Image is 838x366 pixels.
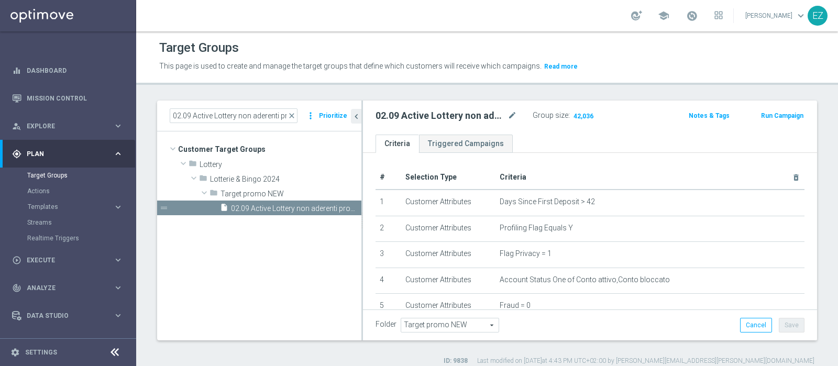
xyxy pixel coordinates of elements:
[113,121,123,131] i: keyboard_arrow_right
[533,111,568,120] label: Group size
[170,108,297,123] input: Quick find group or folder
[401,216,495,242] td: Customer Attributes
[12,329,123,357] div: Optibot
[200,160,361,169] span: Lottery
[744,8,808,24] a: [PERSON_NAME]keyboard_arrow_down
[12,256,21,265] i: play_circle_outline
[500,249,552,258] span: Flag Privacy = 1
[288,112,296,120] span: close
[12,256,113,265] div: Execute
[760,110,804,121] button: Run Campaign
[231,204,361,213] span: 02.09 Active Lottery non aderenti promo agosto_marginalit&#xE0;&gt;0
[568,111,570,120] label: :
[27,199,135,215] div: Templates
[27,123,113,129] span: Explore
[12,150,124,158] button: gps_fixed Plan keyboard_arrow_right
[27,84,123,112] a: Mission Control
[500,301,531,310] span: Fraud = 0
[12,283,21,293] i: track_changes
[500,197,595,206] span: Days Since First Deposit > 42
[351,109,361,124] button: chevron_left
[401,190,495,216] td: Customer Attributes
[220,203,228,215] i: insert_drive_file
[12,122,124,130] button: person_search Explore keyboard_arrow_right
[477,357,814,365] label: Last modified on [DATE] at 4:43 PM UTC+02:00 by [PERSON_NAME][EMAIL_ADDRESS][PERSON_NAME][DOMAIN_...
[12,256,124,264] button: play_circle_outline Execute keyboard_arrow_right
[27,234,109,242] a: Realtime Triggers
[27,57,123,84] a: Dashboard
[27,230,135,246] div: Realtime Triggers
[12,312,124,320] button: Data Studio keyboard_arrow_right
[500,173,526,181] span: Criteria
[317,109,349,123] button: Prioritize
[376,268,401,294] td: 4
[376,109,505,122] h2: 02.09 Active Lottery non aderenti promo agosto_marginalità>0
[792,173,800,182] i: delete_forever
[113,202,123,212] i: keyboard_arrow_right
[12,66,124,75] button: equalizer Dashboard
[376,135,419,153] a: Criteria
[27,285,113,291] span: Analyze
[376,242,401,268] td: 3
[113,255,123,265] i: keyboard_arrow_right
[305,108,316,123] i: more_vert
[199,174,207,186] i: folder
[12,94,124,103] button: Mission Control
[159,62,542,70] span: This page is used to create and manage the target groups that define which customers will receive...
[12,121,113,131] div: Explore
[688,110,731,121] button: Notes & Tags
[444,357,468,365] label: ID: 9838
[500,275,670,284] span: Account Status One of Conto attivo,Conto bloccato
[376,165,401,190] th: #
[401,294,495,320] td: Customer Attributes
[12,283,113,293] div: Analyze
[178,142,361,157] span: Customer Target Groups
[779,318,804,332] button: Save
[27,183,135,199] div: Actions
[12,149,21,159] i: gps_fixed
[351,112,361,121] i: chevron_left
[572,112,594,122] span: 42,036
[27,215,135,230] div: Streams
[113,149,123,159] i: keyboard_arrow_right
[12,84,123,112] div: Mission Control
[12,311,113,320] div: Data Studio
[376,216,401,242] td: 2
[808,6,828,26] div: EZ
[27,257,113,263] span: Execute
[12,149,113,159] div: Plan
[27,203,124,211] button: Templates keyboard_arrow_right
[27,171,109,180] a: Target Groups
[12,66,21,75] i: equalizer
[220,190,361,198] span: Target promo NEW
[795,10,807,21] span: keyboard_arrow_down
[113,283,123,293] i: keyboard_arrow_right
[210,188,218,201] i: folder
[12,57,123,84] div: Dashboard
[25,349,57,356] a: Settings
[12,284,124,292] button: track_changes Analyze keyboard_arrow_right
[12,121,21,131] i: person_search
[10,348,20,357] i: settings
[658,10,669,21] span: school
[27,218,109,227] a: Streams
[376,294,401,320] td: 5
[113,310,123,320] i: keyboard_arrow_right
[543,61,579,72] button: Read more
[376,190,401,216] td: 1
[740,318,772,332] button: Cancel
[27,151,113,157] span: Plan
[27,187,109,195] a: Actions
[376,320,396,329] label: Folder
[401,242,495,268] td: Customer Attributes
[401,165,495,190] th: Selection Type
[27,329,109,357] a: Optibot
[189,159,197,171] i: folder
[28,204,103,210] span: Templates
